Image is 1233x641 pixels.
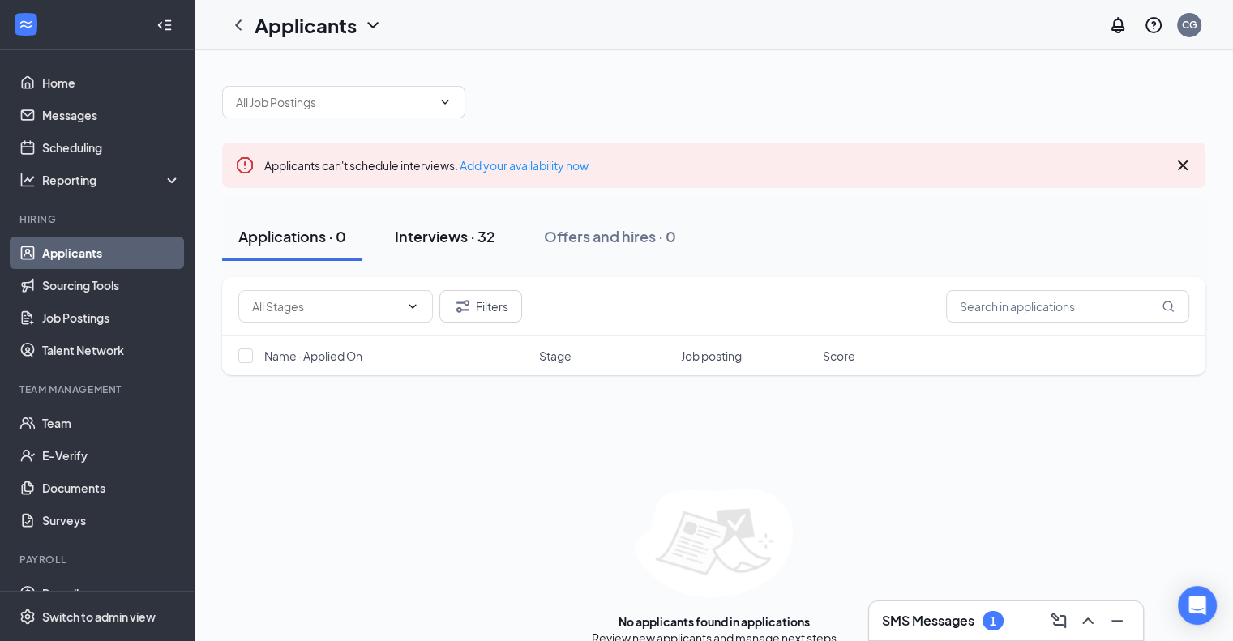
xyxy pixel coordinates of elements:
div: Offers and hires · 0 [544,226,676,246]
a: Job Postings [42,301,181,334]
div: 1 [990,614,996,628]
span: Applicants can't schedule interviews. [264,158,589,173]
h1: Applicants [255,11,357,39]
a: Applicants [42,237,181,269]
div: CG [1182,18,1197,32]
svg: WorkstreamLogo [18,16,34,32]
div: Applications · 0 [238,226,346,246]
button: ComposeMessage [1046,608,1072,634]
div: Hiring [19,212,178,226]
svg: MagnifyingGlass [1162,300,1175,313]
svg: QuestionInfo [1144,15,1163,35]
span: Job posting [681,348,742,364]
svg: ChevronUp [1078,611,1098,630]
svg: ComposeMessage [1049,611,1068,630]
svg: ChevronLeft [229,15,248,35]
svg: Collapse [156,17,173,33]
a: Add your availability now [460,158,589,173]
svg: Minimize [1107,611,1127,630]
h3: SMS Messages [882,612,974,630]
button: Minimize [1104,608,1130,634]
button: Filter Filters [439,290,522,323]
a: Talent Network [42,334,181,366]
svg: Cross [1173,156,1192,175]
svg: ChevronDown [406,300,419,313]
span: Score [823,348,855,364]
a: Messages [42,99,181,131]
div: Interviews · 32 [395,226,495,246]
input: All Stages [252,297,400,315]
div: Payroll [19,553,178,566]
a: Payroll [42,577,181,609]
svg: Notifications [1108,15,1128,35]
svg: ChevronDown [363,15,383,35]
a: Sourcing Tools [42,269,181,301]
div: Reporting [42,172,182,188]
div: No applicants found in applications [619,613,810,630]
a: Home [42,66,181,99]
a: Team [42,407,181,439]
div: Open Intercom Messenger [1178,586,1217,625]
div: Switch to admin view [42,609,156,625]
input: All Job Postings [236,93,432,111]
a: Scheduling [42,131,181,164]
div: Team Management [19,382,178,396]
svg: Settings [19,609,36,625]
span: Stage [539,348,572,364]
svg: ChevronDown [439,96,452,109]
button: ChevronUp [1075,608,1101,634]
a: Surveys [42,504,181,536]
a: Documents [42,472,181,504]
svg: Analysis [19,172,36,188]
img: empty-state [635,489,793,597]
input: Search in applications [946,290,1189,323]
svg: Error [235,156,255,175]
span: Name · Applied On [264,348,362,364]
svg: Filter [453,297,473,316]
a: E-Verify [42,439,181,472]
